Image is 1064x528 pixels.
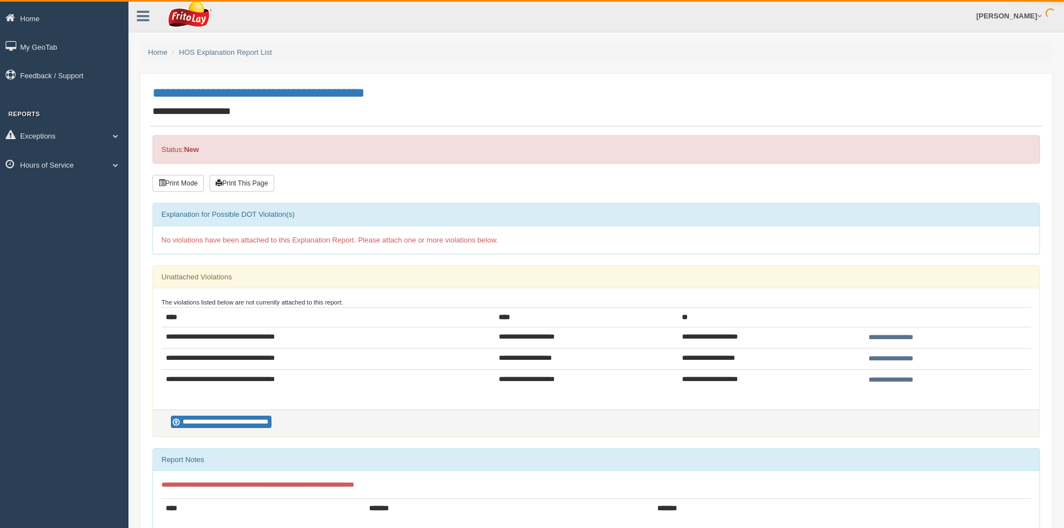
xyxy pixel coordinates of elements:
[152,135,1040,164] div: Status:
[153,449,1039,471] div: Report Notes
[152,175,204,192] button: Print Mode
[161,299,343,306] small: The violations listed below are not currently attached to this report:
[184,145,199,154] strong: New
[179,48,272,56] a: HOS Explanation Report List
[153,266,1039,288] div: Unattached Violations
[153,203,1039,226] div: Explanation for Possible DOT Violation(s)
[161,236,498,244] span: No violations have been attached to this Explanation Report. Please attach one or more violations...
[148,48,168,56] a: Home
[209,175,274,192] button: Print This Page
